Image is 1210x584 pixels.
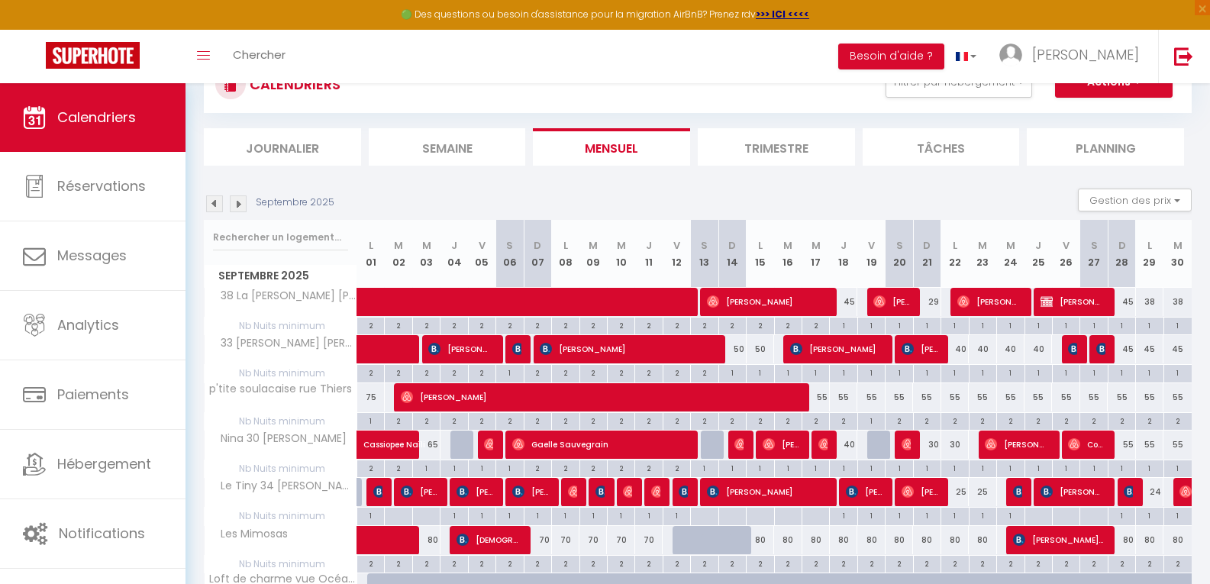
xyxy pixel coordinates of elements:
[369,128,526,166] li: Semaine
[451,238,457,253] abbr: J
[858,365,885,379] div: 1
[1024,383,1052,411] div: 55
[663,220,690,288] th: 12
[913,220,941,288] th: 21
[846,477,882,506] span: [PERSON_NAME]
[256,195,334,210] p: Septembre 2025
[552,413,579,428] div: 2
[205,365,357,382] span: Nb Nuits minimum
[440,220,468,288] th: 04
[1108,318,1135,332] div: 1
[1108,335,1135,363] div: 45
[635,460,662,475] div: 2
[579,220,607,288] th: 09
[623,477,632,506] span: [PERSON_NAME]
[953,238,957,253] abbr: L
[783,238,792,253] abbr: M
[204,128,361,166] li: Journalier
[941,365,968,379] div: 1
[1025,365,1052,379] div: 1
[756,8,809,21] a: >>> ICI <<<<
[707,477,826,506] span: [PERSON_NAME]
[802,318,829,332] div: 2
[1108,288,1135,316] div: 45
[540,334,714,363] span: [PERSON_NAME]
[57,176,146,195] span: Réservations
[691,318,718,332] div: 2
[512,334,521,363] span: [PERSON_NAME]
[1025,460,1052,475] div: 1
[913,431,941,459] div: 30
[1052,383,1079,411] div: 55
[941,335,969,363] div: 40
[1136,335,1163,363] div: 45
[707,287,826,316] span: [PERSON_NAME]
[369,238,373,253] abbr: L
[57,246,127,265] span: Messages
[205,318,357,334] span: Nb Nuits minimum
[385,460,411,475] div: 2
[1032,45,1139,64] span: [PERSON_NAME]
[1108,413,1135,428] div: 2
[580,460,607,475] div: 2
[941,413,968,428] div: 2
[774,220,802,288] th: 16
[747,220,774,288] th: 15
[1013,477,1022,506] span: [PERSON_NAME]
[363,422,434,451] span: Cassiopee Naïli
[357,365,384,379] div: 2
[913,383,941,411] div: 55
[512,430,686,459] span: Gaelle Sauvegrain
[970,413,996,428] div: 2
[1136,431,1163,459] div: 55
[775,318,802,332] div: 2
[858,413,885,428] div: 1
[524,413,551,428] div: 2
[858,460,885,475] div: 1
[608,460,634,475] div: 2
[886,383,913,411] div: 55
[1173,238,1183,253] abbr: M
[635,365,662,379] div: 2
[1025,318,1052,332] div: 1
[512,477,549,506] span: [PERSON_NAME]
[496,365,523,379] div: 1
[401,382,795,411] span: [PERSON_NAME]
[1080,365,1107,379] div: 1
[440,460,467,475] div: 1
[663,460,690,475] div: 2
[886,318,912,332] div: 1
[207,431,350,447] span: Nina 30 [PERSON_NAME]
[1025,413,1052,428] div: 2
[830,413,857,428] div: 2
[985,430,1049,459] span: [PERSON_NAME]
[57,315,119,334] span: Analytics
[385,413,411,428] div: 2
[1096,334,1105,363] span: [PERSON_NAME]
[1118,238,1126,253] abbr: D
[1080,460,1107,475] div: 1
[635,413,662,428] div: 2
[357,318,384,332] div: 2
[589,238,598,253] abbr: M
[863,128,1020,166] li: Tâches
[1163,383,1192,411] div: 55
[857,220,885,288] th: 19
[970,318,996,332] div: 1
[1136,365,1163,379] div: 1
[457,477,493,506] span: [PERSON_NAME]
[1136,478,1163,506] div: 24
[413,318,440,332] div: 2
[246,67,340,102] h3: CALENDRIERS
[1164,460,1192,475] div: 1
[719,460,746,475] div: 1
[719,365,746,379] div: 1
[747,413,773,428] div: 2
[357,383,385,411] div: 75
[533,128,690,166] li: Mensuel
[412,220,440,288] th: 03
[763,430,799,459] span: [PERSON_NAME]
[1027,128,1184,166] li: Planning
[914,413,941,428] div: 2
[1053,413,1079,428] div: 2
